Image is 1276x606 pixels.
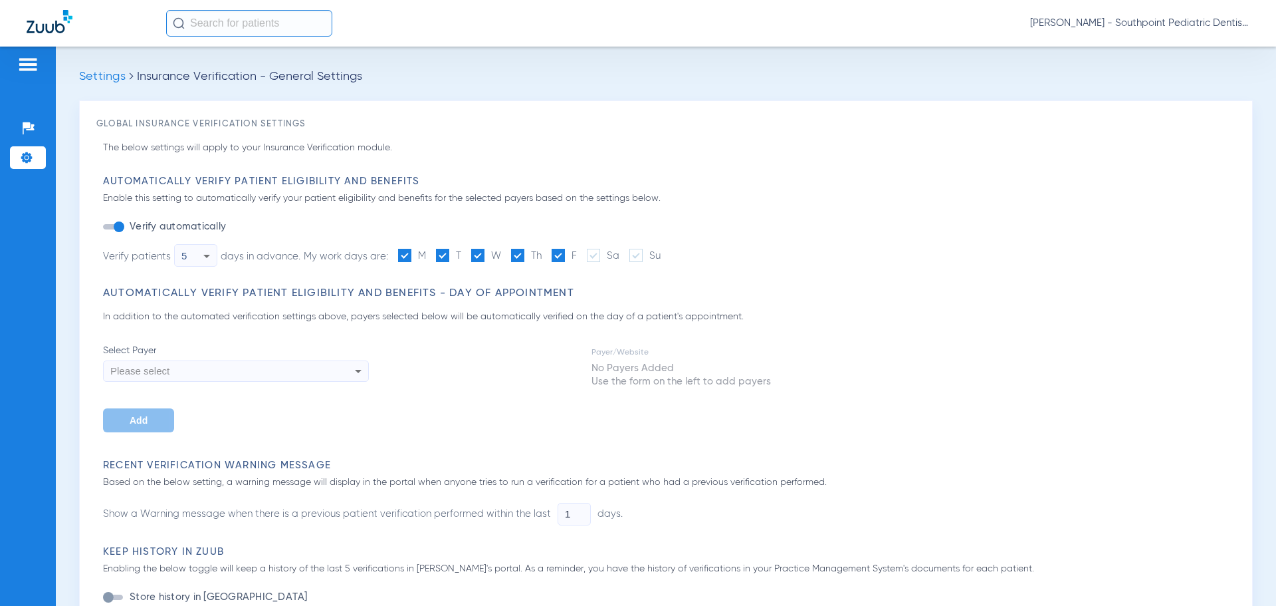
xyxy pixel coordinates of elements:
[17,57,39,73] img: hamburger-icon
[591,361,772,389] td: No Payers Added Use the form on the left to add payers
[79,71,126,82] span: Settings
[629,249,661,263] label: Su
[96,118,1235,131] h3: Global Insurance Verification Settings
[173,17,185,29] img: Search Icon
[103,408,174,432] button: Add
[103,503,623,526] li: Show a Warning message when there is a previous patient verification performed within the last days.
[591,345,772,360] td: Payer/Website
[103,141,1235,155] p: The below settings will apply to your Insurance Verification module.
[137,71,362,82] span: Insurance Verification - General Settings
[127,591,308,604] label: Store history in [GEOGRAPHIC_DATA]
[103,244,300,267] div: Verify patients days in advance.
[103,459,1235,472] h3: Recent Verification Warning Message
[103,344,369,357] span: Select Payer
[103,310,1235,324] p: In addition to the automated verification settings above, payers selected below will be automatic...
[103,562,1235,576] p: Enabling the below toggle will keep a history of the last 5 verifications in [PERSON_NAME]'s port...
[304,251,388,261] span: My work days are:
[552,249,577,263] label: F
[127,220,226,233] label: Verify automatically
[587,249,619,263] label: Sa
[511,249,542,263] label: Th
[27,10,72,33] img: Zuub Logo
[181,250,187,261] span: 5
[130,415,148,426] span: Add
[1030,17,1249,30] span: [PERSON_NAME] - Southpoint Pediatric Dentistry
[103,476,1235,490] p: Based on the below setting, a warning message will display in the portal when anyone tries to run...
[103,192,1235,206] p: Enable this setting to automatically verify your patient eligibility and benefits for the selecte...
[436,249,461,263] label: T
[110,365,169,377] span: Please select
[471,249,501,263] label: W
[103,545,1235,559] h3: Keep History in Zuub
[103,287,1235,300] h3: Automatically Verify Patient Eligibility and Benefits - Day of Appointment
[166,10,332,37] input: Search for patients
[398,249,426,263] label: M
[103,175,1235,188] h3: Automatically Verify Patient Eligibility and Benefits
